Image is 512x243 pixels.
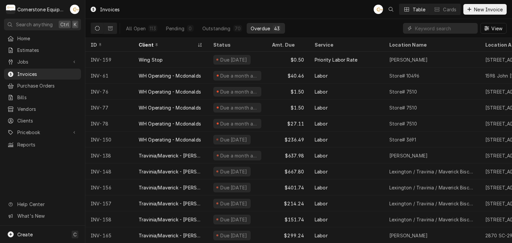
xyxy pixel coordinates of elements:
[4,199,81,210] a: Go to Help Center
[17,58,68,65] span: Jobs
[267,211,309,227] div: $151.74
[139,168,203,175] div: Travinia/Maverick - [PERSON_NAME]
[17,201,77,208] span: Help Center
[374,5,383,14] div: AB
[213,41,260,48] div: Status
[267,147,309,163] div: $637.98
[70,5,79,14] div: Andrew Buigues's Avatar
[315,232,328,239] div: Labor
[389,232,428,239] div: [PERSON_NAME]
[315,136,328,143] div: Labor
[74,21,77,28] span: K
[389,56,428,63] div: [PERSON_NAME]
[150,25,156,32] div: 113
[251,25,270,32] div: Overdue
[389,120,417,127] div: Store# 7510
[91,41,127,48] div: ID
[315,104,328,111] div: Labor
[139,56,163,63] div: Wing Stop
[315,72,328,79] div: Labor
[272,41,303,48] div: Amt. Due
[17,117,78,124] span: Clients
[85,131,133,147] div: INV-150
[220,104,259,111] div: Due a month ago
[17,82,78,89] span: Purchase Orders
[139,232,203,239] div: Travinia/Maverick - [PERSON_NAME]
[85,211,133,227] div: INV-158
[389,41,473,48] div: Location Name
[4,115,81,126] a: Clients
[17,71,78,78] span: Invoices
[220,136,248,143] div: Due [DATE]
[17,232,33,237] span: Create
[4,69,81,80] a: Invoices
[85,100,133,116] div: INV-77
[490,25,504,32] span: View
[6,5,15,14] div: C
[274,25,280,32] div: 43
[188,25,192,32] div: 0
[85,195,133,211] div: INV-157
[4,56,81,67] a: Go to Jobs
[315,200,328,207] div: Labor
[85,179,133,195] div: INV-156
[166,25,184,32] div: Pending
[4,92,81,103] a: Bills
[415,23,474,34] input: Keyword search
[17,212,77,219] span: What's New
[389,184,475,191] div: Lexington / Travinia / Maverick Biscuit
[374,5,383,14] div: Andrew Buigues's Avatar
[220,152,259,159] div: Due a month ago
[17,129,68,136] span: Pricebook
[220,88,259,95] div: Due a month ago
[220,56,248,63] div: Due [DATE]
[220,216,248,223] div: Due [DATE]
[267,116,309,131] div: $27.11
[386,4,396,15] button: Open search
[139,41,196,48] div: Client
[85,163,133,179] div: INV-148
[267,163,309,179] div: $667.80
[389,88,417,95] div: Store# 7510
[267,68,309,84] div: $40.46
[6,5,15,14] div: Cornerstone Equipment Repair, LLC's Avatar
[220,120,259,127] div: Due a month ago
[139,88,201,95] div: WH Operating - Mcdonalds
[17,47,78,54] span: Estimates
[480,23,507,34] button: View
[267,84,309,100] div: $1.50
[17,106,78,113] span: Vendors
[315,88,328,95] div: Labor
[463,4,507,15] button: New Invoice
[139,136,201,143] div: WH Operating - Mcdonalds
[235,25,241,32] div: 70
[85,147,133,163] div: INV-138
[267,179,309,195] div: $401.74
[85,116,133,131] div: INV-78
[85,52,133,68] div: INV-159
[220,200,248,207] div: Due [DATE]
[315,41,377,48] div: Service
[139,152,203,159] div: Travinia/Maverick - [PERSON_NAME]
[267,52,309,68] div: $0.50
[413,6,426,13] div: Table
[389,200,475,207] div: Lexington / Travinia / Maverick Biscuit
[220,232,248,239] div: Due [DATE]
[16,21,53,28] span: Search anything
[315,168,328,175] div: Labor
[202,25,231,32] div: Outstanding
[473,6,504,13] span: New Invoice
[4,45,81,56] a: Estimates
[4,19,81,30] button: Search anythingCtrlK
[17,94,78,101] span: Bills
[220,72,259,79] div: Due a month ago
[139,104,201,111] div: WH Operating - Mcdonalds
[389,104,417,111] div: Store# 7510
[389,72,419,79] div: Store# 10496
[126,25,146,32] div: All Open
[139,184,203,191] div: Travinia/Maverick - [PERSON_NAME]
[85,68,133,84] div: INV-61
[389,168,475,175] div: Lexington / Travinia / Maverick Biscuit
[315,120,328,127] div: Labor
[139,200,203,207] div: Travinia/Maverick - [PERSON_NAME]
